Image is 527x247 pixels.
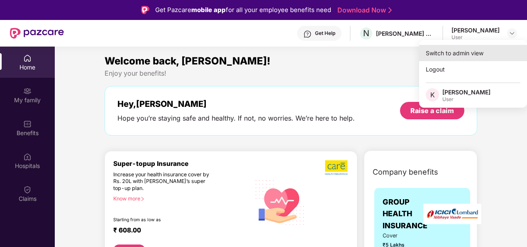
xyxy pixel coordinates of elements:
span: Welcome back, [PERSON_NAME]! [105,55,271,67]
div: Hope you’re staying safe and healthy. If not, no worries. We’re here to help. [117,114,355,123]
div: Get Help [315,30,335,37]
span: K [430,90,435,100]
div: User [442,96,490,103]
img: svg+xml;base64,PHN2ZyBpZD0iRHJvcGRvd24tMzJ4MzIiIHhtbG5zPSJodHRwOi8vd3d3LnczLm9yZy8yMDAwL3N2ZyIgd2... [509,30,515,37]
div: Get Pazcare for all your employee benefits need [155,5,331,15]
div: Increase your health insurance cover by Rs. 20L with [PERSON_NAME]’s super top-up plan. [113,171,215,192]
div: Know more [113,195,246,201]
div: [PERSON_NAME] [451,26,500,34]
div: [PERSON_NAME] DIGITAL LLP [376,30,434,37]
span: GROUP HEALTH INSURANCE [383,196,427,232]
strong: mobile app [191,6,226,14]
img: svg+xml;base64,PHN2ZyBpZD0iSGVscC0zMngzMiIgeG1sbnM9Imh0dHA6Ly93d3cudzMub3JnLzIwMDAvc3ZnIiB3aWR0aD... [303,30,312,38]
img: Logo [141,6,149,14]
div: ₹ 608.00 [113,226,242,236]
div: User [451,34,500,41]
img: svg+xml;base64,PHN2ZyBpZD0iQ2xhaW0iIHhtbG5zPSJodHRwOi8vd3d3LnczLm9yZy8yMDAwL3N2ZyIgd2lkdGg9IjIwIi... [23,185,32,194]
img: New Pazcare Logo [10,28,64,39]
div: Hey, [PERSON_NAME] [117,99,355,109]
div: Raise a claim [410,106,454,115]
span: right [140,197,145,201]
img: b5dec4f62d2307b9de63beb79f102df3.png [325,160,349,175]
div: [PERSON_NAME] [442,88,490,96]
div: Super-topup Insurance [113,160,251,168]
a: Download Now [337,6,389,15]
img: svg+xml;base64,PHN2ZyB3aWR0aD0iMjAiIGhlaWdodD0iMjAiIHZpZXdCb3g9IjAgMCAyMCAyMCIgZmlsbD0ibm9uZSIgeG... [23,87,32,95]
div: Enjoy your benefits! [105,69,477,78]
span: Cover [383,232,412,240]
img: svg+xml;base64,PHN2ZyBpZD0iSG9zcGl0YWxzIiB4bWxucz0iaHR0cDovL3d3dy53My5vcmcvMjAwMC9zdmciIHdpZHRoPS... [23,153,32,161]
img: svg+xml;base64,PHN2ZyBpZD0iQmVuZWZpdHMiIHhtbG5zPSJodHRwOi8vd3d3LnczLm9yZy8yMDAwL3N2ZyIgd2lkdGg9Ij... [23,120,32,128]
img: insurerLogo [423,204,481,224]
span: Company benefits [373,166,438,178]
div: Starting from as low as [113,217,215,223]
img: svg+xml;base64,PHN2ZyB4bWxucz0iaHR0cDovL3d3dy53My5vcmcvMjAwMC9zdmciIHhtbG5zOnhsaW5rPSJodHRwOi8vd3... [251,172,310,232]
div: Logout [419,61,527,77]
span: N [363,28,369,38]
div: Switch to admin view [419,45,527,61]
img: Stroke [388,6,392,15]
img: svg+xml;base64,PHN2ZyBpZD0iSG9tZSIgeG1sbnM9Imh0dHA6Ly93d3cudzMub3JnLzIwMDAvc3ZnIiB3aWR0aD0iMjAiIG... [23,54,32,62]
